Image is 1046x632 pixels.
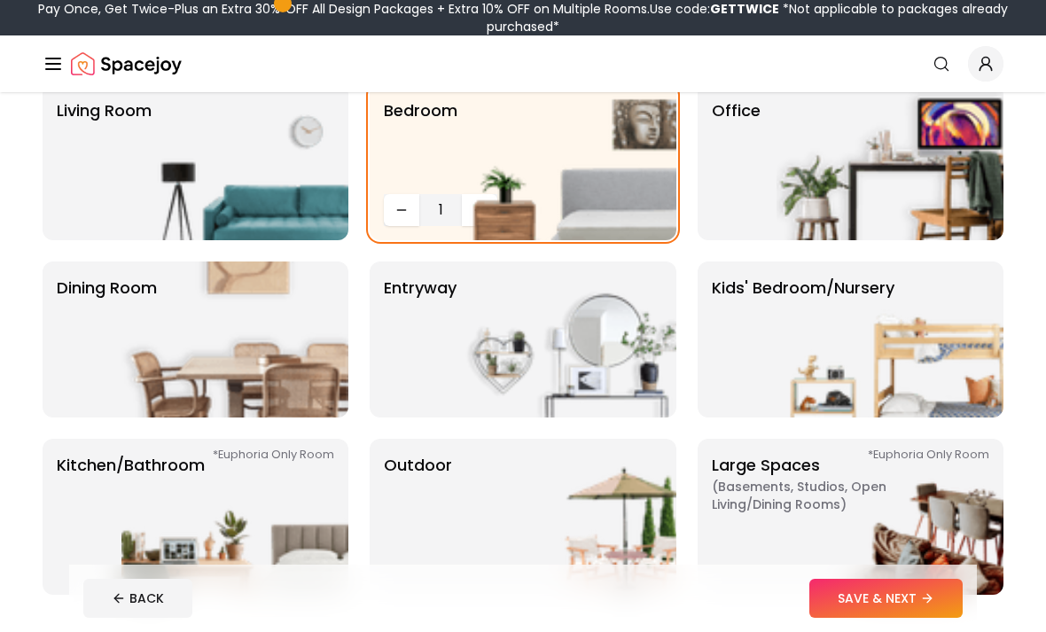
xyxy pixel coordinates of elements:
img: Outdoor [449,439,676,595]
button: BACK [83,579,192,618]
img: Kitchen/Bathroom *Euphoria Only [121,439,348,595]
a: Spacejoy [71,46,182,82]
img: Office [777,84,1003,240]
img: Dining Room [121,261,348,417]
img: Large Spaces *Euphoria Only [777,439,1003,595]
p: Outdoor [384,453,452,581]
p: Dining Room [57,276,157,403]
nav: Global [43,35,1003,92]
img: Spacejoy Logo [71,46,182,82]
p: Large Spaces [712,453,933,581]
button: Decrease quantity [384,194,419,226]
img: entryway [449,261,676,417]
img: Kids' Bedroom/Nursery [777,261,1003,417]
button: SAVE & NEXT [809,579,963,618]
p: Kitchen/Bathroom [57,453,205,581]
span: ( Basements, Studios, Open living/dining rooms ) [712,478,933,513]
p: Kids' Bedroom/Nursery [712,276,894,403]
span: 1 [426,199,455,221]
img: Bedroom [449,84,676,240]
p: Office [712,98,761,226]
p: Living Room [57,98,152,226]
p: entryway [384,276,457,403]
img: Living Room [121,84,348,240]
p: Bedroom [384,98,457,187]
